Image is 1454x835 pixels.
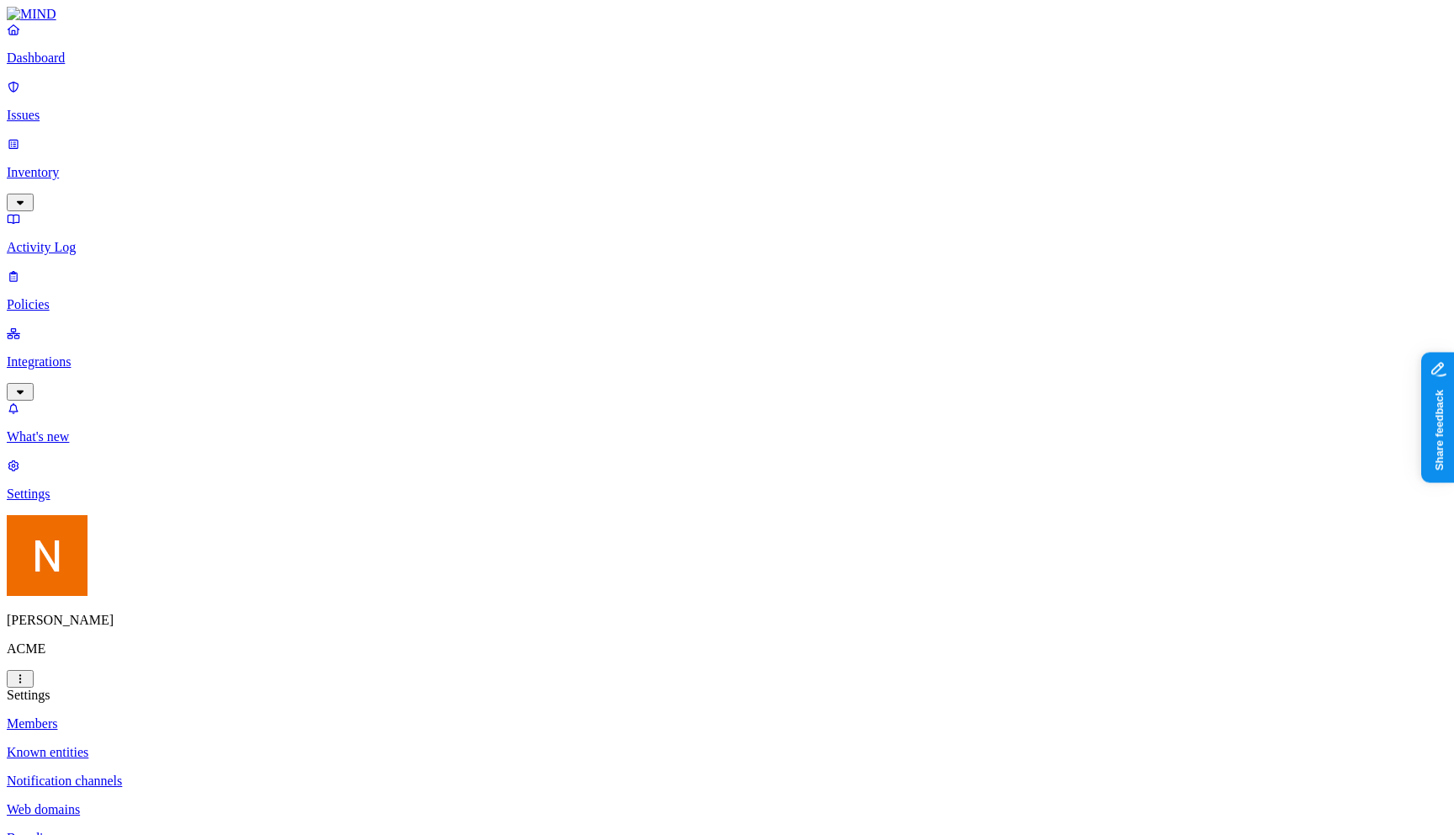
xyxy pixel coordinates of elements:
[7,354,1447,370] p: Integrations
[7,51,1447,66] p: Dashboard
[7,165,1447,180] p: Inventory
[7,774,1447,789] a: Notification channels
[7,487,1447,502] p: Settings
[7,7,56,22] img: MIND
[7,7,1447,22] a: MIND
[7,802,1447,817] a: Web domains
[7,458,1447,502] a: Settings
[7,136,1447,209] a: Inventory
[7,641,1447,657] p: ACME
[7,269,1447,312] a: Policies
[7,211,1447,255] a: Activity Log
[7,79,1447,123] a: Issues
[7,297,1447,312] p: Policies
[7,240,1447,255] p: Activity Log
[7,515,88,596] img: Nitai Mishary
[7,108,1447,123] p: Issues
[7,688,1447,703] div: Settings
[7,745,1447,760] a: Known entities
[7,326,1447,398] a: Integrations
[7,613,1447,628] p: [PERSON_NAME]
[7,22,1447,66] a: Dashboard
[7,429,1447,444] p: What's new
[7,716,1447,731] a: Members
[7,401,1447,444] a: What's new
